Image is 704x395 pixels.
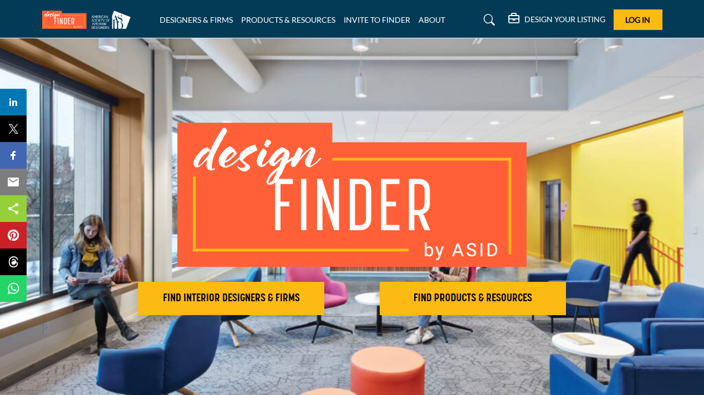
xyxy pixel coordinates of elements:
[42,11,136,29] img: Site Logo
[177,123,527,267] img: image
[508,13,605,27] div: DESIGN YOUR LISTING
[614,9,662,30] button: Log In
[344,15,410,24] a: INVITE TO FINDER
[625,15,650,24] span: Log In
[160,15,233,24] a: DESIGNERS & FIRMS
[380,282,566,315] button: FIND PRODUCTS & RESOURCES
[473,11,502,29] a: Search
[138,282,324,315] button: FIND INTERIOR DESIGNERS & FIRMS
[524,14,605,24] h5: DESIGN YOUR LISTING
[141,292,321,305] h2: FIND INTERIOR DESIGNERS & FIRMS
[383,292,563,305] h2: FIND PRODUCTS & RESOURCES
[419,15,445,24] a: ABOUT
[241,15,335,24] a: PRODUCTS & RESOURCES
